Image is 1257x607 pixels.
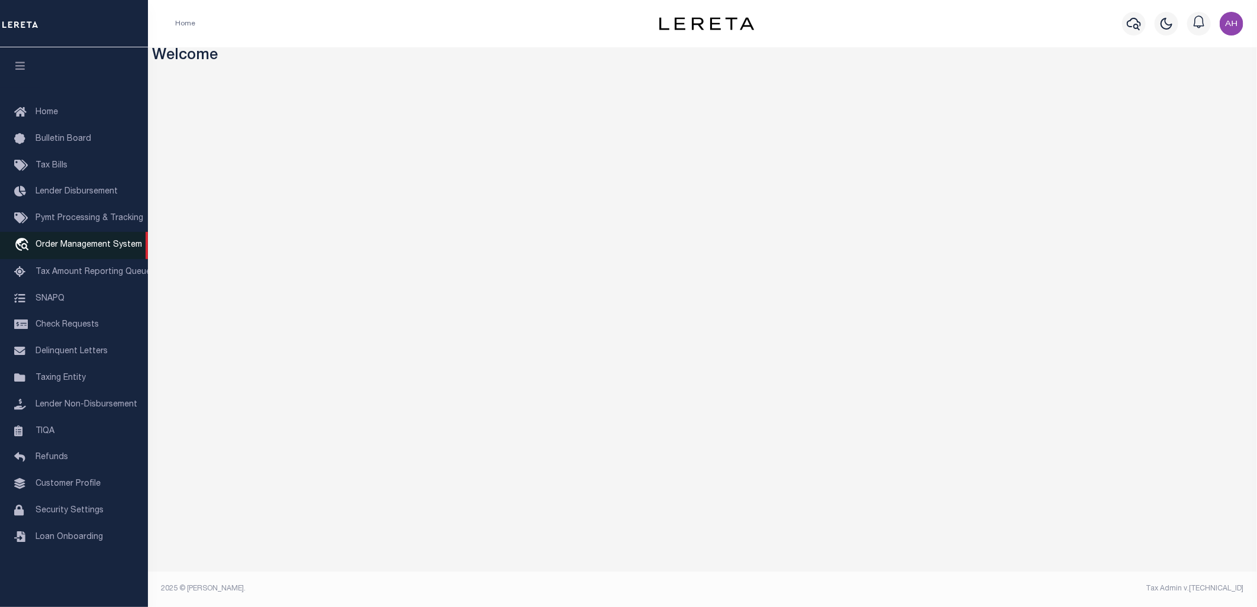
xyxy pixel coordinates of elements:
span: Customer Profile [36,480,101,488]
span: Lender Non-Disbursement [36,401,137,409]
span: Bulletin Board [36,135,91,143]
h3: Welcome [153,47,1253,66]
span: Security Settings [36,506,104,515]
span: Loan Onboarding [36,533,103,541]
span: Home [36,108,58,117]
div: 2025 © [PERSON_NAME]. [153,583,703,594]
span: Pymt Processing & Tracking [36,214,143,222]
span: Delinquent Letters [36,347,108,356]
img: logo-dark.svg [659,17,754,30]
span: Check Requests [36,321,99,329]
div: Tax Admin v.[TECHNICAL_ID] [711,583,1244,594]
span: Taxing Entity [36,374,86,382]
span: Lender Disbursement [36,188,118,196]
span: SNAPQ [36,294,65,302]
span: Tax Bills [36,162,67,170]
span: Refunds [36,453,68,461]
i: travel_explore [14,238,33,253]
img: svg+xml;base64,PHN2ZyB4bWxucz0iaHR0cDovL3d3dy53My5vcmcvMjAwMC9zdmciIHBvaW50ZXItZXZlbnRzPSJub25lIi... [1220,12,1243,35]
span: Tax Amount Reporting Queue [36,268,151,276]
li: Home [175,18,195,29]
span: TIQA [36,427,54,435]
span: Order Management System [36,241,142,249]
